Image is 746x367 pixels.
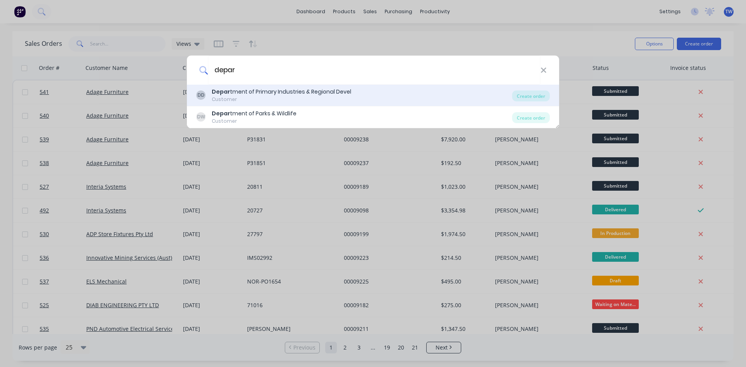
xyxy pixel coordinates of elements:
[196,112,206,122] div: DW
[212,118,296,125] div: Customer
[212,110,296,118] div: tment of Parks & Wildlife
[196,90,206,100] div: DD
[212,110,230,117] b: Depar
[208,56,540,85] input: Enter a customer name to create a new order...
[212,88,230,96] b: Depar
[212,96,351,103] div: Customer
[212,88,351,96] div: tment of Primary Industries & Regional Devel
[512,90,550,101] div: Create order
[512,112,550,123] div: Create order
